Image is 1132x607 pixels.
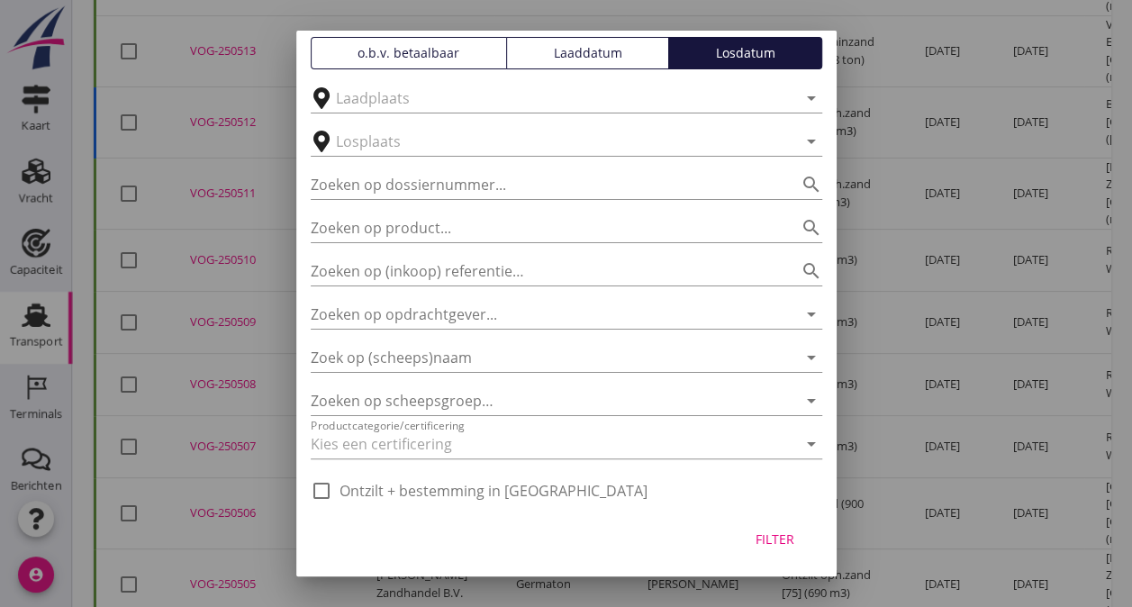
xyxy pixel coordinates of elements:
[801,174,822,195] i: search
[311,300,772,329] input: Zoeken op opdrachtgever...
[311,343,772,372] input: Zoek op (scheeps)naam
[514,43,661,62] div: Laaddatum
[506,37,669,69] button: Laaddatum
[336,127,772,156] input: Losplaats
[801,217,822,239] i: search
[801,260,822,282] i: search
[311,257,772,285] input: Zoeken op (inkoop) referentie…
[801,433,822,455] i: arrow_drop_down
[311,37,507,69] button: o.b.v. betaalbaar
[801,87,822,109] i: arrow_drop_down
[801,347,822,368] i: arrow_drop_down
[801,390,822,412] i: arrow_drop_down
[750,530,801,548] div: Filter
[668,37,822,69] button: Losdatum
[336,84,772,113] input: Laadplaats
[340,482,648,500] label: Ontzilt + bestemming in [GEOGRAPHIC_DATA]
[676,43,814,62] div: Losdatum
[736,523,815,556] button: Filter
[311,170,772,199] input: Zoeken op dossiernummer...
[319,43,499,62] div: o.b.v. betaalbaar
[801,131,822,152] i: arrow_drop_down
[311,213,772,242] input: Zoeken op product...
[801,303,822,325] i: arrow_drop_down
